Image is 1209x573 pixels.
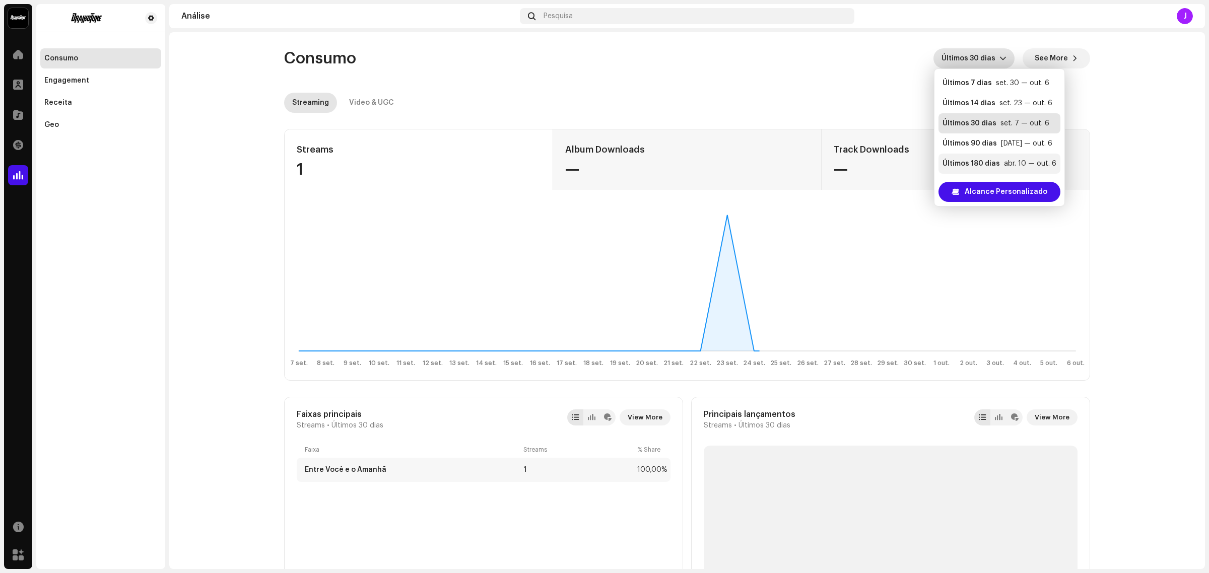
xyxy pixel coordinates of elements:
[44,54,78,62] div: Consumo
[1035,407,1069,427] span: View More
[943,118,996,128] div: Últimos 30 dias
[1027,409,1078,425] button: View More
[938,154,1060,174] li: Últimos 180 dias
[565,162,810,178] div: —
[637,466,662,474] div: 100,00%
[317,360,334,366] text: 8 set.
[297,141,541,158] div: Streams
[943,78,992,88] div: Últimos 7 dias
[40,93,161,113] re-m-nav-item: Receita
[824,360,845,366] text: 27 set.
[743,360,765,366] text: 24 set.
[620,409,670,425] button: View More
[938,73,1060,93] li: Últimos 7 dias
[40,70,161,91] re-m-nav-item: Engagement
[1023,48,1090,68] button: See More
[40,115,161,135] re-m-nav-item: Geo
[40,48,161,68] re-m-nav-item: Consumo
[938,113,1060,133] li: Últimos 30 dias
[637,446,662,454] div: % Share
[943,98,995,108] div: Últimos 14 dias
[716,360,738,366] text: 23 set.
[996,78,1049,88] div: set. 30 — out. 6
[181,12,516,20] div: Análise
[331,421,383,429] span: Últimos 30 dias
[943,159,1000,169] div: Últimos 180 dias
[284,48,356,68] span: Consumo
[423,360,443,366] text: 12 set.
[904,360,926,366] text: 30 set.
[1013,360,1031,366] text: 4 out.
[1040,360,1057,366] text: 5 out.
[8,8,28,28] img: 10370c6a-d0e2-4592-b8a2-38f444b0ca44
[305,446,519,454] div: Faixa
[938,93,1060,113] li: Últimos 14 dias
[44,99,72,107] div: Receita
[986,360,1004,366] text: 3 out.
[663,360,684,366] text: 21 set.
[850,360,872,366] text: 28 set.
[292,93,329,113] div: Streaming
[960,360,977,366] text: 2 out.
[942,48,999,68] span: Últimos 30 dias
[738,421,790,429] span: Últimos 30 dias
[544,12,573,20] span: Pesquisa
[943,138,997,149] div: Últimos 90 dias
[834,141,1078,158] div: Track Downloads
[1004,159,1056,169] div: abr. 10 — out. 6
[344,360,361,366] text: 9 set.
[938,133,1060,154] li: Últimos 90 dias
[999,98,1052,108] div: set. 23 — out. 6
[476,360,497,366] text: 14 set.
[1177,8,1193,24] div: J
[933,360,950,366] text: 1 out.
[704,421,732,429] span: Streams
[770,360,791,366] text: 25 set.
[449,360,469,366] text: 13 set.
[610,360,630,366] text: 19 set.
[734,421,736,429] span: •
[396,360,415,366] text: 11 set.
[1067,360,1085,366] text: 6 out.
[305,466,386,474] div: Entre Você e o Amanhã
[297,421,325,429] span: Streams
[530,360,550,366] text: 16 set.
[369,360,389,366] text: 10 set.
[636,360,658,366] text: 20 set.
[628,407,662,427] span: View More
[523,466,633,474] div: 1
[1001,138,1052,149] div: [DATE] — out. 6
[44,121,59,129] div: Geo
[690,360,711,366] text: 22 set.
[44,77,89,85] div: Engagement
[557,360,577,366] text: 17 set.
[583,360,603,366] text: 18 set.
[934,69,1064,198] ul: Option List
[44,12,129,24] img: fa294d24-6112-42a8-9831-6e0cd3b5fa40
[349,93,394,113] div: Video & UGC
[704,409,795,419] div: Principais lançamentos
[1035,48,1068,68] span: See More
[503,360,523,366] text: 15 set.
[327,421,329,429] span: •
[523,446,633,454] div: Streams
[297,409,383,419] div: Faixas principais
[877,360,899,366] text: 29 set.
[297,162,541,178] div: 1
[965,182,1047,202] span: Alcance Personalizado
[797,360,819,366] text: 26 set.
[999,48,1006,68] div: dropdown trigger
[1000,118,1049,128] div: set. 7 — out. 6
[290,360,308,366] text: 7 set.
[938,174,1060,194] li: Últimos 365 dias
[565,141,810,158] div: Album Downloads
[834,162,1078,178] div: —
